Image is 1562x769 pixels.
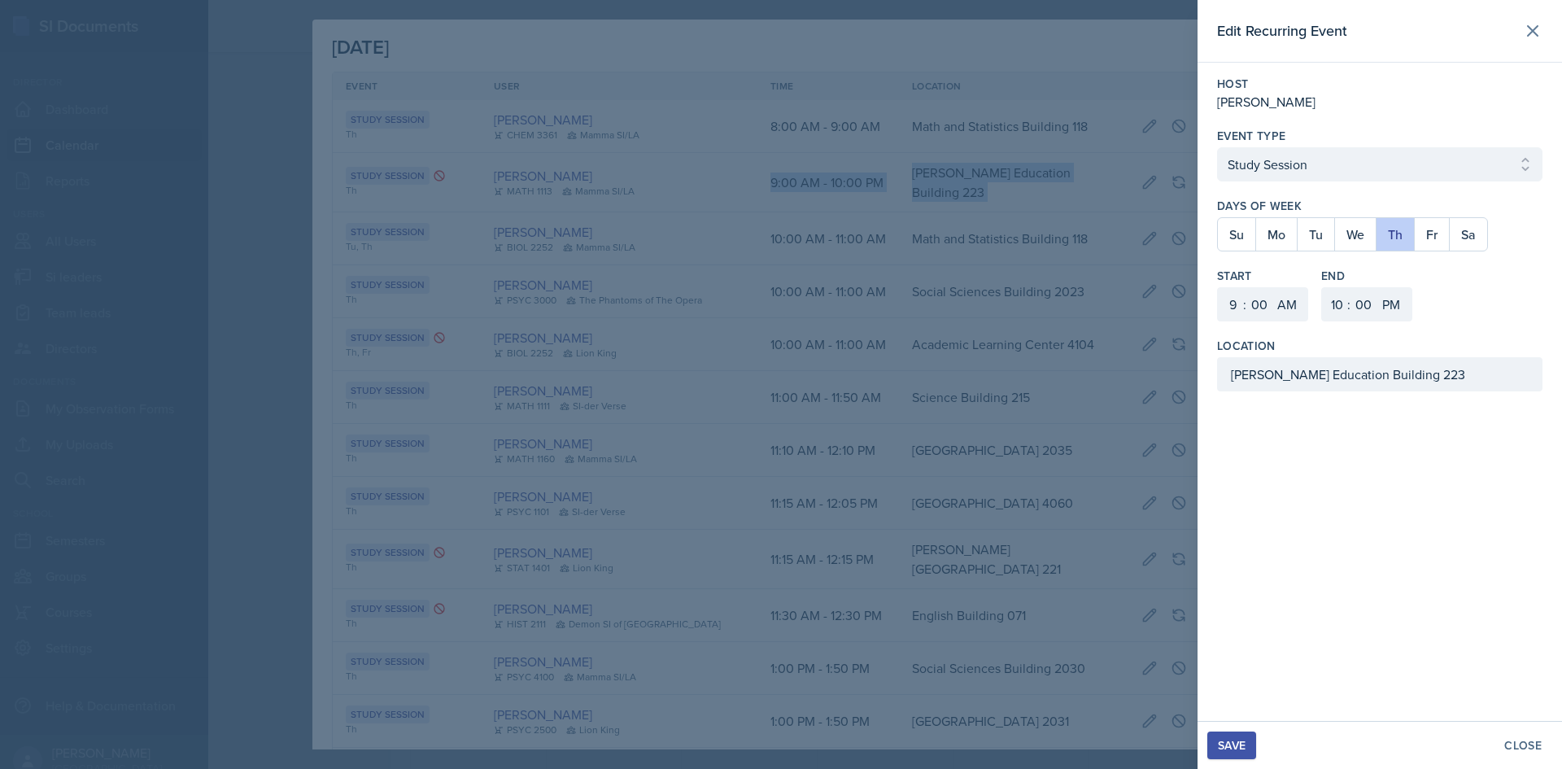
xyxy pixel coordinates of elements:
button: We [1334,218,1376,251]
div: : [1243,295,1246,314]
button: Save [1207,732,1256,759]
div: : [1347,295,1350,314]
h2: Edit Recurring Event [1217,20,1347,42]
button: Th [1376,218,1414,251]
button: Sa [1449,218,1487,251]
label: Host [1217,76,1542,92]
label: Location [1217,338,1276,354]
button: Fr [1414,218,1449,251]
button: Mo [1255,218,1297,251]
label: Event Type [1217,128,1286,144]
button: Su [1218,218,1255,251]
button: Tu [1297,218,1334,251]
div: [PERSON_NAME] [1217,92,1542,111]
div: Close [1504,739,1542,752]
input: Enter location [1217,357,1542,391]
label: Start [1217,268,1308,284]
label: End [1321,268,1412,284]
label: Days of Week [1217,198,1542,214]
button: Close [1494,732,1552,759]
div: Save [1218,739,1246,752]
